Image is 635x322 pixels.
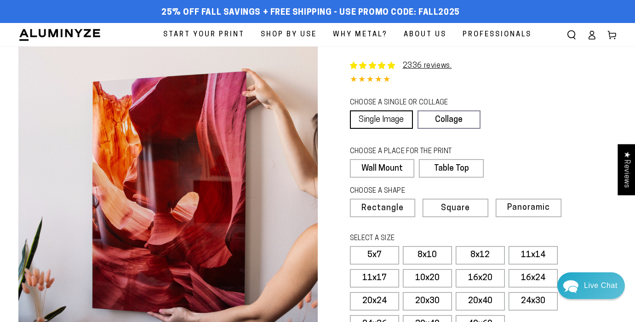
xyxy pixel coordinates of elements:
[18,28,101,42] img: Aluminyze
[509,269,558,287] label: 16x24
[350,159,415,178] label: Wall Mount
[456,269,505,287] label: 16x20
[456,23,538,46] a: Professionals
[333,29,388,41] span: Why Metal?
[326,23,395,46] a: Why Metal?
[350,147,475,157] legend: CHOOSE A PLACE FOR THE PRINT
[584,272,618,299] div: Contact Us Directly
[441,204,470,213] span: Square
[350,269,399,287] label: 11x17
[456,292,505,310] label: 20x40
[618,144,635,195] div: Click to open Judge.me floating reviews tab
[350,110,413,129] a: Single Image
[404,29,446,41] span: About Us
[397,23,453,46] a: About Us
[557,272,625,299] div: Chat widget toggle
[419,159,484,178] label: Table Top
[350,186,477,196] legend: CHOOSE A SHAPE
[261,29,317,41] span: Shop By Use
[509,246,558,264] label: 11x14
[350,292,399,310] label: 20x24
[509,292,558,310] label: 24x30
[507,203,550,212] span: Panoramic
[463,29,532,41] span: Professionals
[403,269,452,287] label: 10x20
[156,23,252,46] a: Start Your Print
[254,23,324,46] a: Shop By Use
[418,110,481,129] a: Collage
[350,74,617,87] div: 4.85 out of 5.0 stars
[350,234,507,244] legend: SELECT A SIZE
[163,29,245,41] span: Start Your Print
[161,8,460,18] span: 25% off FALL Savings + Free Shipping - Use Promo Code: FALL2025
[361,204,404,213] span: Rectangle
[403,292,452,310] label: 20x30
[561,25,582,45] summary: Search our site
[403,62,452,69] a: 2336 reviews.
[350,246,399,264] label: 5x7
[403,246,452,264] label: 8x10
[350,98,472,108] legend: CHOOSE A SINGLE OR COLLAGE
[456,246,505,264] label: 8x12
